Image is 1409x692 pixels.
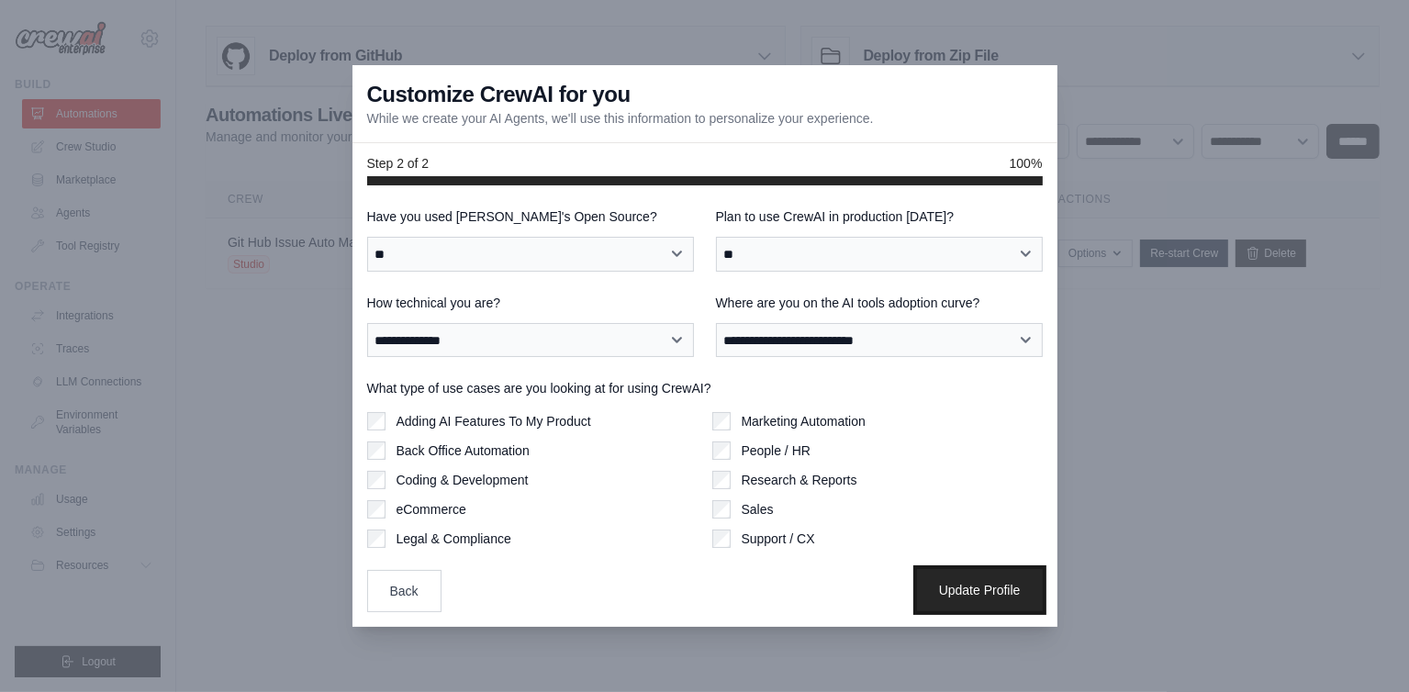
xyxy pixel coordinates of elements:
span: Step 2 of 2 [367,154,430,173]
h3: Customize CrewAI for you [367,80,631,109]
iframe: Chat Widget [1317,604,1409,692]
label: Research & Reports [742,471,857,489]
label: Sales [742,500,774,519]
label: How technical you are? [367,294,694,312]
label: Support / CX [742,530,815,548]
label: Adding AI Features To My Product [397,412,591,430]
button: Update Profile [917,569,1043,611]
label: Legal & Compliance [397,530,511,548]
span: 100% [1010,154,1043,173]
label: Coding & Development [397,471,529,489]
p: While we create your AI Agents, we'll use this information to personalize your experience. [367,109,874,128]
label: eCommerce [397,500,466,519]
label: Have you used [PERSON_NAME]'s Open Source? [367,207,694,226]
label: Where are you on the AI tools adoption curve? [716,294,1043,312]
label: Marketing Automation [742,412,866,430]
label: People / HR [742,441,811,460]
label: What type of use cases are you looking at for using CrewAI? [367,379,1043,397]
button: Back [367,570,442,612]
label: Back Office Automation [397,441,530,460]
label: Plan to use CrewAI in production [DATE]? [716,207,1043,226]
